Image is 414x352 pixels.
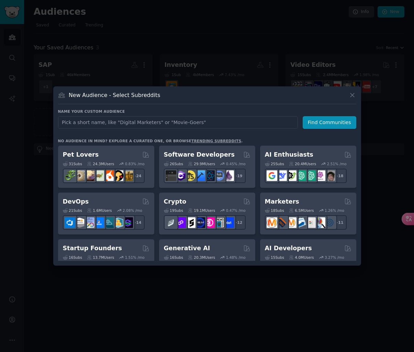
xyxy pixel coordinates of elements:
[87,208,112,213] div: 1.6M Users
[63,255,82,260] div: 16 Sub s
[58,109,356,114] h3: Name your custom audience
[65,217,75,228] img: azuredevops
[58,138,243,143] div: No audience in mind? Explore a curated one, or browse .
[93,217,104,228] img: DevOpsLinks
[289,208,314,213] div: 6.5M Users
[84,170,94,181] img: leopardgeckos
[286,170,296,181] img: AItoolsCatalog
[87,161,114,166] div: 24.3M Users
[315,170,325,181] img: OpenAIDev
[164,197,187,206] h2: Crypto
[63,244,122,253] h2: Startup Founders
[276,217,287,228] img: bigseo
[324,170,335,181] img: ArtificalIntelligence
[125,161,145,166] div: 0.83 % /mo
[204,217,215,228] img: defiblockchain
[327,161,347,166] div: 2.51 % /mo
[226,161,246,166] div: 0.45 % /mo
[63,150,99,159] h2: Pet Lovers
[164,208,183,213] div: 19 Sub s
[122,170,133,181] img: dogbreed
[305,170,316,181] img: chatgpt_prompts_
[267,170,277,181] img: GoogleGeminiAI
[194,170,205,181] img: iOSProgramming
[267,217,277,228] img: content_marketing
[63,208,82,213] div: 21 Sub s
[194,217,205,228] img: web3
[188,208,215,213] div: 19.1M Users
[325,255,344,260] div: 3.27 % /mo
[175,170,186,181] img: csharp
[164,255,183,260] div: 16 Sub s
[315,217,325,228] img: MarketingResearch
[303,116,356,129] button: Find Communities
[93,170,104,181] img: turtle
[276,170,287,181] img: DeepSeek
[188,255,215,260] div: 20.3M Users
[130,169,145,183] div: + 24
[63,161,82,166] div: 31 Sub s
[84,217,94,228] img: Docker_DevOps
[175,217,186,228] img: 0xPolygon
[122,217,133,228] img: PlatformEngineers
[286,217,296,228] img: AskMarketing
[332,215,347,230] div: + 11
[87,255,114,260] div: 13.7M Users
[231,215,246,230] div: + 12
[265,161,284,166] div: 25 Sub s
[223,217,234,228] img: defi_
[226,208,246,213] div: 0.47 % /mo
[191,139,241,143] a: trending subreddits
[324,217,335,228] img: OnlineMarketing
[166,170,176,181] img: software
[164,150,235,159] h2: Software Developers
[123,208,142,213] div: 2.08 % /mo
[69,92,160,99] h3: New Audience - Select Subreddits
[295,170,306,181] img: chatgpt_promptDesign
[185,170,195,181] img: learnjavascript
[74,170,85,181] img: ballpython
[265,244,312,253] h2: AI Developers
[103,217,114,228] img: platformengineering
[204,170,215,181] img: reactnative
[223,170,234,181] img: elixir
[103,170,114,181] img: cockatiel
[226,255,246,260] div: 1.48 % /mo
[265,150,313,159] h2: AI Enthusiasts
[289,161,316,166] div: 20.4M Users
[305,217,316,228] img: googleads
[214,217,224,228] img: CryptoNews
[265,255,284,260] div: 15 Sub s
[295,217,306,228] img: Emailmarketing
[63,197,89,206] h2: DevOps
[332,169,347,183] div: + 18
[164,244,210,253] h2: Generative AI
[164,161,183,166] div: 26 Sub s
[265,208,284,213] div: 18 Sub s
[130,215,145,230] div: + 14
[58,116,298,129] input: Pick a short name, like "Digital Marketers" or "Movie-Goers"
[113,170,123,181] img: PetAdvice
[113,217,123,228] img: aws_cdk
[74,217,85,228] img: AWS_Certified_Experts
[185,217,195,228] img: ethstaker
[188,161,215,166] div: 29.9M Users
[125,255,145,260] div: 1.51 % /mo
[166,217,176,228] img: ethfinance
[214,170,224,181] img: AskComputerScience
[325,208,344,213] div: 1.26 % /mo
[289,255,314,260] div: 4.0M Users
[65,170,75,181] img: herpetology
[265,197,299,206] h2: Marketers
[231,169,246,183] div: + 19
